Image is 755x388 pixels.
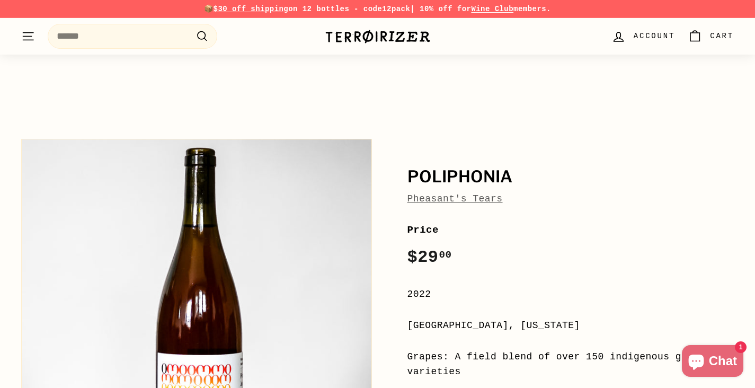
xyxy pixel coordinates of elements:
a: Cart [681,21,740,52]
span: $29 [407,248,452,267]
span: $30 off shipping [214,5,289,13]
div: 2022 [407,287,734,302]
span: Cart [710,30,734,42]
strong: 12pack [382,5,410,13]
a: Pheasant's Tears [407,193,503,204]
a: Wine Club [471,5,513,13]
sup: 00 [439,249,451,261]
span: Account [634,30,675,42]
div: [GEOGRAPHIC_DATA], [US_STATE] [407,318,734,333]
inbox-online-store-chat: Shopify online store chat [679,345,747,380]
h1: Poliphonia [407,168,734,186]
label: Price [407,222,734,238]
div: Grapes: A field blend of over 150 indigenous grapes varieties [407,349,734,380]
p: 📦 on 12 bottles - code | 10% off for members. [21,3,734,15]
a: Account [605,21,681,52]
